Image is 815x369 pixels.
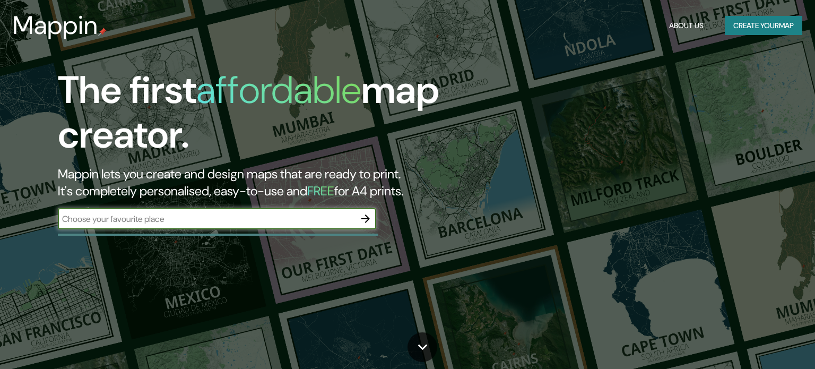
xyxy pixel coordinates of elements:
button: About Us [665,16,708,36]
h1: The first map creator. [58,68,465,166]
input: Choose your favourite place [58,213,355,225]
img: mappin-pin [98,28,107,36]
button: Create yourmap [725,16,802,36]
h3: Mappin [13,11,98,40]
h2: Mappin lets you create and design maps that are ready to print. It's completely personalised, eas... [58,166,465,200]
h1: affordable [196,65,361,115]
h5: FREE [307,183,334,199]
